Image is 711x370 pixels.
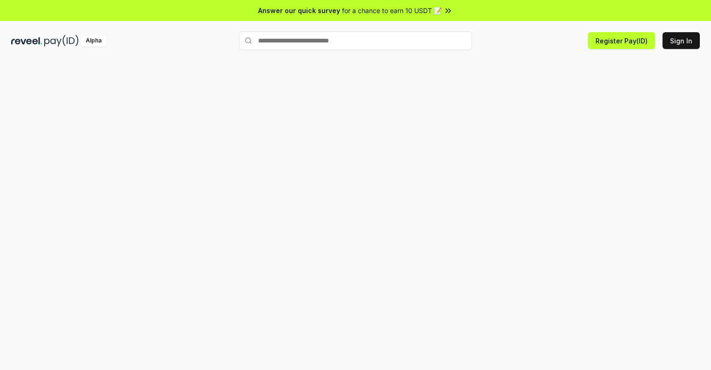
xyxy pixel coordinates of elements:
[342,6,442,15] span: for a chance to earn 10 USDT 📝
[81,35,107,47] div: Alpha
[44,35,79,47] img: pay_id
[258,6,340,15] span: Answer our quick survey
[11,35,42,47] img: reveel_dark
[588,32,655,49] button: Register Pay(ID)
[663,32,700,49] button: Sign In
